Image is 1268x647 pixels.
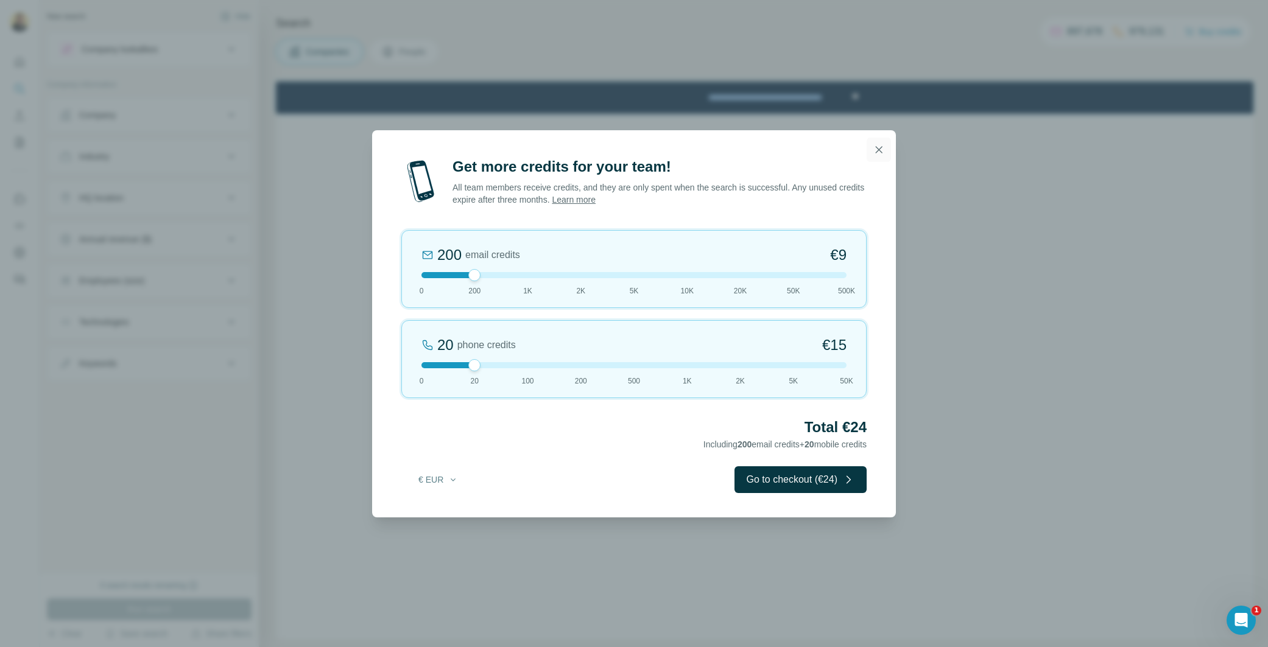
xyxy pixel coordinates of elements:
[734,285,747,296] span: 20K
[822,335,847,355] span: €15
[420,285,424,296] span: 0
[457,338,516,352] span: phone credits
[681,285,694,296] span: 10K
[437,335,454,355] div: 20
[465,248,520,262] span: email credits
[787,285,800,296] span: 50K
[734,466,867,493] button: Go to checkout (€24)
[437,245,462,265] div: 200
[838,285,855,296] span: 500K
[523,285,532,296] span: 1K
[789,376,798,386] span: 5K
[401,157,440,206] img: mobile-phone
[401,418,867,437] h2: Total €24
[630,285,639,296] span: 5K
[628,376,640,386] span: 500
[840,376,853,386] span: 50K
[576,285,585,296] span: 2K
[471,376,479,386] span: 20
[420,376,424,386] span: 0
[410,469,467,491] button: € EUR
[830,245,847,265] span: €9
[1252,606,1261,615] span: 1
[403,2,575,29] div: Upgrade plan for full access to Surfe
[453,181,867,206] p: All team members receive credits, and they are only spent when the search is successful. Any unus...
[1227,606,1256,635] iframe: Intercom live chat
[805,439,814,449] span: 20
[552,195,596,205] a: Learn more
[575,376,587,386] span: 200
[521,376,534,386] span: 100
[468,285,481,296] span: 200
[736,376,745,386] span: 2K
[683,376,692,386] span: 1K
[738,439,752,449] span: 200
[703,439,867,449] span: Including email credits + mobile credits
